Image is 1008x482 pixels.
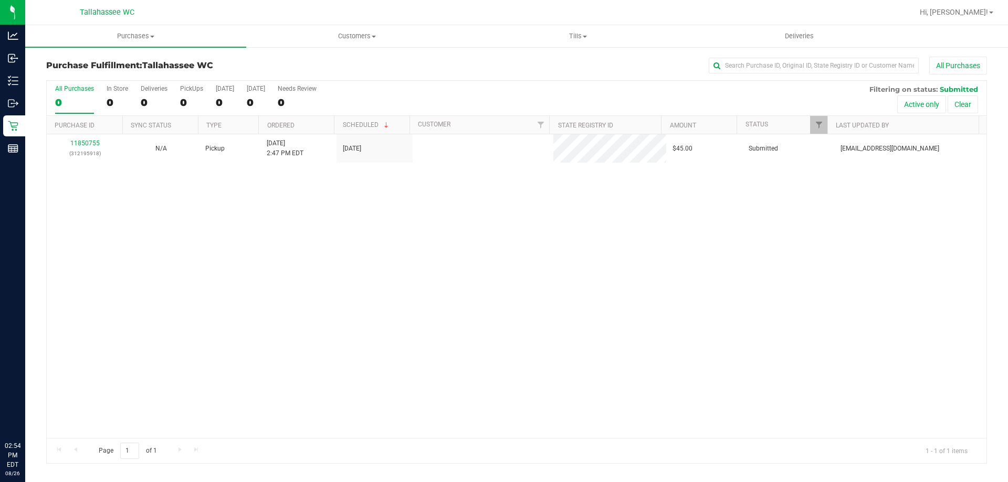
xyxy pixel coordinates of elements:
span: Filtering on status: [869,85,938,93]
button: Clear [948,95,978,113]
span: [DATE] 2:47 PM EDT [267,138,303,158]
span: Pickup [205,144,225,154]
p: 02:54 PM EDT [5,441,20,469]
a: Customer [418,121,450,128]
div: Deliveries [141,85,167,92]
inline-svg: Inventory [8,76,18,86]
a: Purchase ID [55,122,94,129]
span: Hi, [PERSON_NAME]! [920,8,988,16]
a: State Registry ID [558,122,613,129]
div: 0 [141,97,167,109]
div: Needs Review [278,85,317,92]
span: Purchases [25,31,246,41]
div: In Store [107,85,128,92]
div: 0 [278,97,317,109]
p: (312195918) [53,148,117,158]
span: Deliveries [771,31,828,41]
a: 11850755 [70,140,100,147]
inline-svg: Analytics [8,30,18,41]
iframe: Resource center [10,398,42,430]
a: Filter [810,116,827,134]
a: Last Updated By [836,122,889,129]
button: Active only [897,95,946,113]
span: Tallahassee WC [80,8,134,17]
span: [DATE] [343,144,361,154]
button: All Purchases [929,57,987,74]
span: Tallahassee WC [142,60,213,70]
a: Ordered [267,122,295,129]
span: Customers [247,31,467,41]
a: Status [745,121,768,128]
span: Page of 1 [90,443,165,459]
span: Submitted [749,144,778,154]
inline-svg: Inbound [8,53,18,63]
inline-svg: Reports [8,143,18,154]
span: $45.00 [673,144,692,154]
a: Sync Status [131,122,171,129]
span: Not Applicable [155,145,167,152]
div: 0 [107,97,128,109]
div: [DATE] [247,85,265,92]
div: 0 [55,97,94,109]
p: 08/26 [5,469,20,477]
a: Scheduled [343,121,391,128]
span: Tills [468,31,688,41]
a: Filter [532,116,549,134]
div: 0 [247,97,265,109]
h3: Purchase Fulfillment: [46,61,360,70]
span: 1 - 1 of 1 items [917,443,976,458]
a: Amount [670,122,696,129]
a: Type [206,122,222,129]
a: Purchases [25,25,246,47]
div: All Purchases [55,85,94,92]
inline-svg: Retail [8,121,18,131]
div: 0 [180,97,203,109]
a: Deliveries [689,25,910,47]
input: Search Purchase ID, Original ID, State Registry ID or Customer Name... [709,58,919,73]
div: 0 [216,97,234,109]
div: [DATE] [216,85,234,92]
div: PickUps [180,85,203,92]
button: N/A [155,144,167,154]
span: [EMAIL_ADDRESS][DOMAIN_NAME] [841,144,939,154]
input: 1 [120,443,139,459]
span: Submitted [940,85,978,93]
inline-svg: Outbound [8,98,18,109]
a: Tills [467,25,688,47]
a: Customers [246,25,467,47]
